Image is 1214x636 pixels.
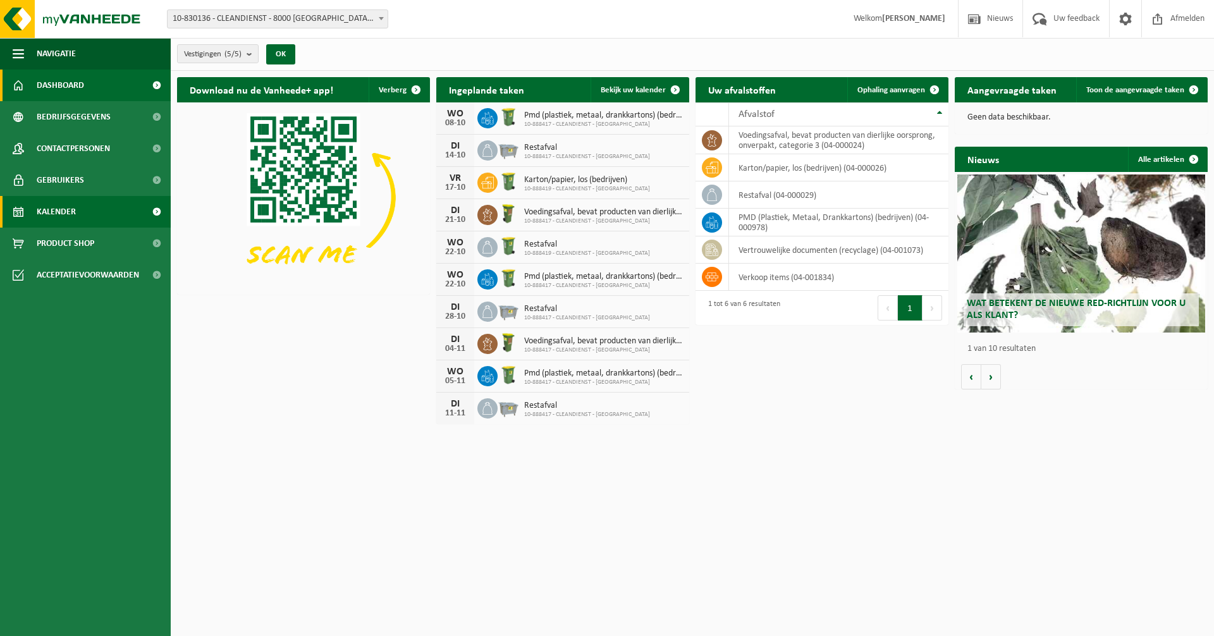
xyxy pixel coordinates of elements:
div: 22-10 [443,280,468,289]
span: Pmd (plastiek, metaal, drankkartons) (bedrijven) [524,369,683,379]
img: WB-0240-HPE-GN-50 [498,235,519,257]
button: 1 [898,295,923,321]
p: 1 van 10 resultaten [967,345,1201,353]
div: 14-10 [443,151,468,160]
span: Voedingsafval, bevat producten van dierlijke oorsprong, onverpakt, categorie 3 [524,207,683,217]
span: Pmd (plastiek, metaal, drankkartons) (bedrijven) [524,272,683,282]
img: WB-0240-HPE-GN-50 [498,171,519,192]
div: WO [443,238,468,248]
span: Pmd (plastiek, metaal, drankkartons) (bedrijven) [524,111,683,121]
span: 10-888417 - CLEANDIENST - [GEOGRAPHIC_DATA] [524,379,683,386]
a: Bekijk uw kalender [591,77,688,102]
div: DI [443,334,468,345]
img: WB-0240-HPE-GN-50 [498,106,519,128]
div: 1 tot 6 van 6 resultaten [702,294,780,322]
span: Toon de aangevraagde taken [1086,86,1184,94]
span: 10-888417 - CLEANDIENST - [GEOGRAPHIC_DATA] [524,411,650,419]
span: Navigatie [37,38,76,70]
span: Voedingsafval, bevat producten van dierlijke oorsprong, onverpakt, categorie 3 [524,336,683,346]
div: 05-11 [443,377,468,386]
div: DI [443,302,468,312]
span: Restafval [524,240,650,250]
span: 10-888417 - CLEANDIENST - [GEOGRAPHIC_DATA] [524,314,650,322]
span: 10-888417 - CLEANDIENST - [GEOGRAPHIC_DATA] [524,153,650,161]
h2: Nieuws [955,147,1012,171]
td: karton/papier, los (bedrijven) (04-000026) [729,154,948,181]
div: DI [443,141,468,151]
td: PMD (Plastiek, Metaal, Drankkartons) (bedrijven) (04-000978) [729,209,948,236]
button: Next [923,295,942,321]
span: Bekijk uw kalender [601,86,666,94]
img: WB-0240-HPE-GN-50 [498,364,519,386]
span: Kalender [37,196,76,228]
span: 10-888417 - CLEANDIENST - [GEOGRAPHIC_DATA] [524,282,683,290]
span: Restafval [524,143,650,153]
a: Ophaling aanvragen [847,77,947,102]
div: DI [443,399,468,409]
span: Contactpersonen [37,133,110,164]
count: (5/5) [224,50,242,58]
span: Product Shop [37,228,94,259]
td: verkoop items (04-001834) [729,264,948,291]
span: 10-830136 - CLEANDIENST - 8000 BRUGGE, PATHOEKEWEG 48 [167,9,388,28]
button: Vestigingen(5/5) [177,44,259,63]
div: WO [443,270,468,280]
button: Vorige [961,364,981,389]
div: 17-10 [443,183,468,192]
span: Dashboard [37,70,84,101]
div: WO [443,367,468,377]
img: WB-0060-HPE-GN-50 [498,332,519,353]
p: Geen data beschikbaar. [967,113,1195,122]
h2: Download nu de Vanheede+ app! [177,77,346,102]
div: 28-10 [443,312,468,321]
button: Verberg [369,77,429,102]
div: VR [443,173,468,183]
div: 11-11 [443,409,468,418]
span: Karton/papier, los (bedrijven) [524,175,650,185]
span: Ophaling aanvragen [857,86,925,94]
td: vertrouwelijke documenten (recyclage) (04-001073) [729,236,948,264]
img: WB-0060-HPE-GN-50 [498,203,519,224]
span: Verberg [379,86,407,94]
div: DI [443,205,468,216]
img: Download de VHEPlus App [177,102,430,292]
span: Restafval [524,304,650,314]
span: Gebruikers [37,164,84,196]
h2: Uw afvalstoffen [696,77,788,102]
button: Volgende [981,364,1001,389]
a: Toon de aangevraagde taken [1076,77,1206,102]
strong: [PERSON_NAME] [882,14,945,23]
span: Vestigingen [184,45,242,64]
span: Acceptatievoorwaarden [37,259,139,291]
h2: Aangevraagde taken [955,77,1069,102]
button: Previous [878,295,898,321]
button: OK [266,44,295,64]
img: WB-2500-GAL-GY-01 [498,138,519,160]
span: Afvalstof [739,109,775,119]
div: 04-11 [443,345,468,353]
img: WB-0240-HPE-GN-50 [498,267,519,289]
a: Alle artikelen [1128,147,1206,172]
img: WB-2500-GAL-GY-01 [498,396,519,418]
span: Restafval [524,401,650,411]
div: WO [443,109,468,119]
div: 08-10 [443,119,468,128]
span: Bedrijfsgegevens [37,101,111,133]
span: 10-830136 - CLEANDIENST - 8000 BRUGGE, PATHOEKEWEG 48 [168,10,388,28]
span: 10-888419 - CLEANDIENST - [GEOGRAPHIC_DATA] [524,185,650,193]
div: 21-10 [443,216,468,224]
h2: Ingeplande taken [436,77,537,102]
a: Wat betekent de nieuwe RED-richtlijn voor u als klant? [957,174,1205,333]
div: 22-10 [443,248,468,257]
span: 10-888417 - CLEANDIENST - [GEOGRAPHIC_DATA] [524,346,683,354]
img: WB-2500-GAL-GY-01 [498,300,519,321]
span: 10-888417 - CLEANDIENST - [GEOGRAPHIC_DATA] [524,121,683,128]
span: Wat betekent de nieuwe RED-richtlijn voor u als klant? [967,298,1186,321]
td: restafval (04-000029) [729,181,948,209]
span: 10-888419 - CLEANDIENST - [GEOGRAPHIC_DATA] [524,250,650,257]
span: 10-888417 - CLEANDIENST - [GEOGRAPHIC_DATA] [524,217,683,225]
td: voedingsafval, bevat producten van dierlijke oorsprong, onverpakt, categorie 3 (04-000024) [729,126,948,154]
